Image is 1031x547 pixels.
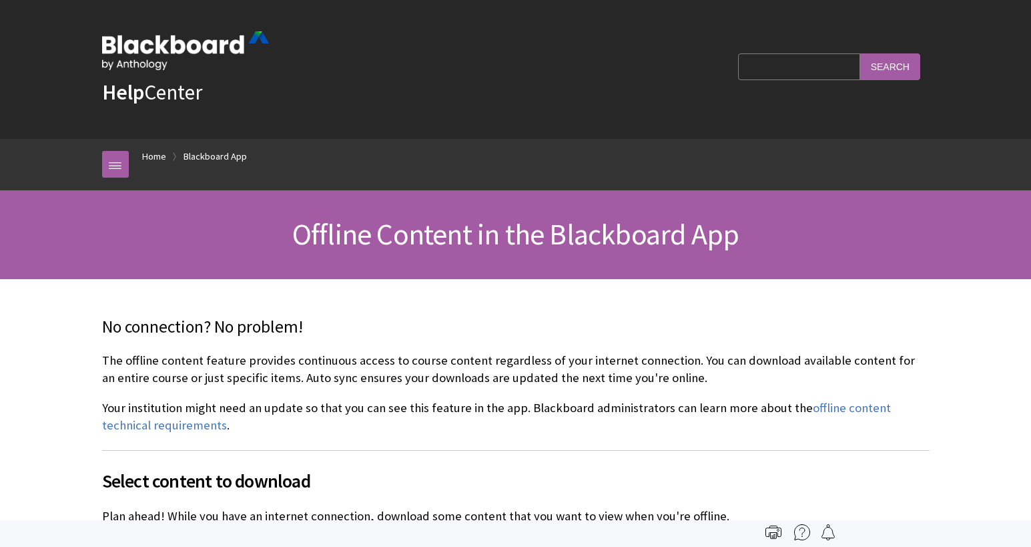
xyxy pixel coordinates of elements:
[820,524,836,540] img: Follow this page
[292,216,739,252] span: Offline Content in the Blackboard App
[184,148,247,165] a: Blackboard App
[102,467,930,495] span: Select content to download
[860,53,920,79] input: Search
[142,148,166,165] a: Home
[794,524,810,540] img: More help
[765,524,781,540] img: Print
[102,31,269,70] img: Blackboard by Anthology
[102,508,930,525] p: Plan ahead! While you have an internet connection, download some content that you want to view wh...
[102,79,144,106] strong: Help
[102,79,202,106] a: HelpCenter
[102,399,930,434] p: Your institution might need an update so that you can see this feature in the app. Blackboard adm...
[102,315,930,339] p: No connection? No problem!
[102,352,930,387] p: The offline content feature provides continuous access to course content regardless of your inter...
